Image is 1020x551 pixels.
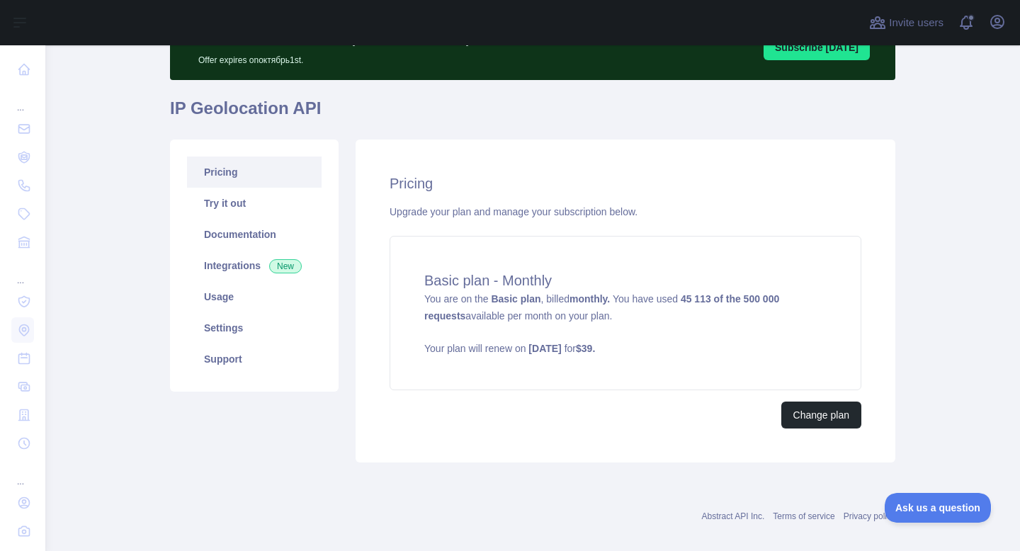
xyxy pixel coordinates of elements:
[187,219,322,250] a: Documentation
[424,271,827,290] h4: Basic plan - Monthly
[528,343,561,354] strong: [DATE]
[11,258,34,286] div: ...
[491,293,540,305] strong: Basic plan
[844,511,895,521] a: Privacy policy
[390,205,861,219] div: Upgrade your plan and manage your subscription below.
[773,511,834,521] a: Terms of service
[576,343,595,354] strong: $ 39 .
[11,459,34,487] div: ...
[424,293,827,356] span: You are on the , billed You have used available per month on your plan.
[764,35,870,60] button: Subscribe [DATE]
[866,11,946,34] button: Invite users
[424,341,827,356] p: Your plan will renew on for
[390,174,861,193] h2: Pricing
[187,312,322,343] a: Settings
[702,511,765,521] a: Abstract API Inc.
[781,402,861,428] button: Change plan
[569,293,610,305] strong: monthly.
[187,157,322,188] a: Pricing
[187,250,322,281] a: Integrations New
[187,188,322,219] a: Try it out
[889,15,943,31] span: Invite users
[187,343,322,375] a: Support
[198,49,587,66] p: Offer expires on октябрь 1st.
[11,85,34,113] div: ...
[269,259,302,273] span: New
[187,281,322,312] a: Usage
[885,493,992,523] iframe: Toggle Customer Support
[170,97,895,131] h1: IP Geolocation API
